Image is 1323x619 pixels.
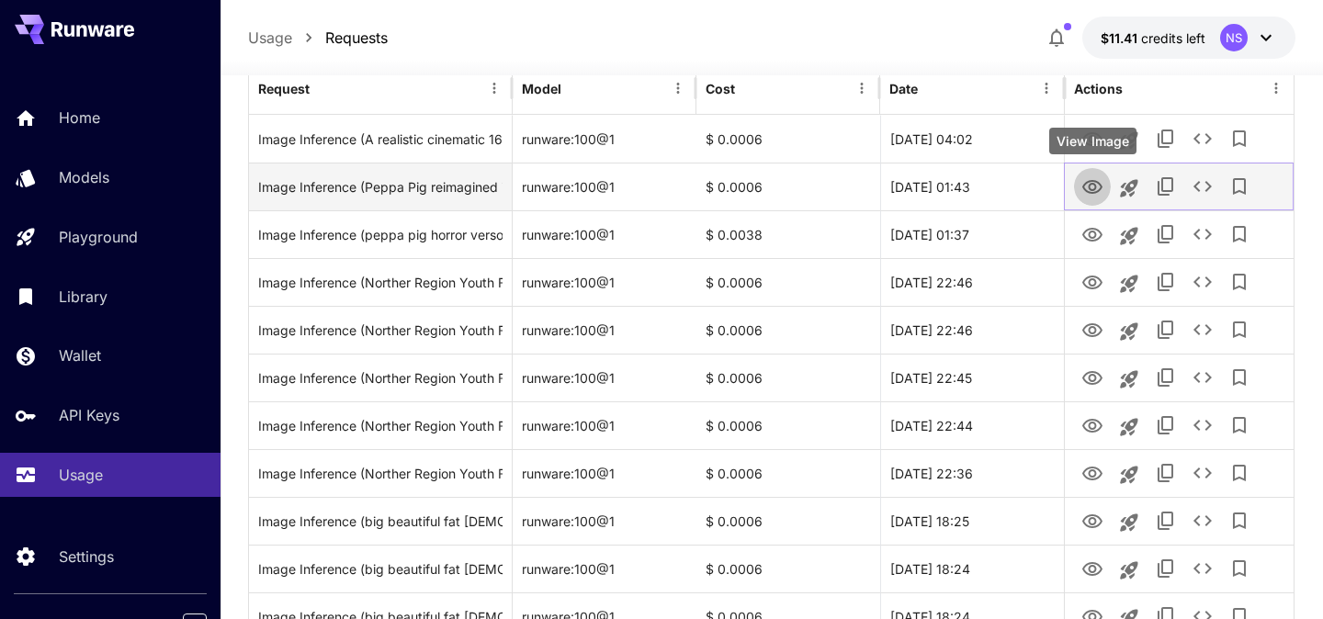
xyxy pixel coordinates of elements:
[258,402,503,449] div: Click to copy prompt
[59,286,107,308] p: Library
[880,401,1064,449] div: 01 Sep, 2025 22:44
[880,258,1064,306] div: 01 Sep, 2025 22:46
[1074,406,1111,444] button: View Image
[258,498,503,545] div: Click to copy prompt
[513,210,696,258] div: runware:100@1
[513,115,696,163] div: runware:100@1
[513,545,696,592] div: runware:100@1
[248,27,292,49] a: Usage
[1184,168,1221,205] button: See details
[1082,17,1295,59] button: $11.41161NS
[1111,409,1148,445] button: Launch in playground
[1221,311,1258,348] button: Add to library
[1221,359,1258,396] button: Add to library
[258,211,503,258] div: Click to copy prompt
[880,210,1064,258] div: 02 Sep, 2025 01:37
[1111,456,1148,493] button: Launch in playground
[258,307,503,354] div: Click to copy prompt
[1184,120,1221,157] button: See details
[1263,75,1289,101] button: Menu
[258,116,503,163] div: Click to copy prompt
[1184,264,1221,300] button: See details
[1148,359,1184,396] button: Copy TaskUUID
[1184,216,1221,253] button: See details
[258,163,503,210] div: Click to copy prompt
[1221,264,1258,300] button: Add to library
[665,75,691,101] button: Menu
[1141,30,1205,46] span: credits left
[1148,502,1184,539] button: Copy TaskUUID
[1148,216,1184,253] button: Copy TaskUUID
[1111,170,1148,207] button: Launch in playground
[1184,550,1221,587] button: See details
[258,259,503,306] div: Click to copy prompt
[1184,311,1221,348] button: See details
[1101,28,1205,48] div: $11.41161
[563,75,589,101] button: Sort
[522,81,561,96] div: Model
[1111,122,1148,159] button: Launch in playground
[1111,552,1148,589] button: Launch in playground
[1049,128,1136,154] div: View Image
[696,545,880,592] div: $ 0.0006
[59,107,100,129] p: Home
[513,497,696,545] div: runware:100@1
[849,75,875,101] button: Menu
[1074,501,1111,539] button: View Image
[1184,502,1221,539] button: See details
[737,75,763,101] button: Sort
[59,166,109,188] p: Models
[1221,550,1258,587] button: Add to library
[1074,549,1111,587] button: View Image
[696,354,880,401] div: $ 0.0006
[513,449,696,497] div: runware:100@1
[1221,120,1258,157] button: Add to library
[1101,30,1141,46] span: $11.41
[513,163,696,210] div: runware:100@1
[880,497,1064,545] div: 01 Sep, 2025 18:25
[59,464,103,486] p: Usage
[258,546,503,592] div: Click to copy prompt
[59,404,119,426] p: API Keys
[1111,265,1148,302] button: Launch in playground
[1074,81,1123,96] div: Actions
[1074,310,1111,348] button: View Image
[258,355,503,401] div: Click to copy prompt
[1111,313,1148,350] button: Launch in playground
[1220,24,1248,51] div: NS
[1148,550,1184,587] button: Copy TaskUUID
[258,450,503,497] div: Click to copy prompt
[1184,455,1221,491] button: See details
[513,306,696,354] div: runware:100@1
[1221,455,1258,491] button: Add to library
[311,75,337,101] button: Sort
[513,258,696,306] div: runware:100@1
[1074,119,1111,157] button: View Image
[1111,361,1148,398] button: Launch in playground
[1074,215,1111,253] button: View Image
[258,81,310,96] div: Request
[1111,218,1148,254] button: Launch in playground
[696,306,880,354] div: $ 0.0006
[880,354,1064,401] div: 01 Sep, 2025 22:45
[696,497,880,545] div: $ 0.0006
[1074,167,1111,205] button: View Image
[1221,502,1258,539] button: Add to library
[1074,263,1111,300] button: View Image
[1074,358,1111,396] button: View Image
[696,449,880,497] div: $ 0.0006
[59,226,138,248] p: Playground
[696,258,880,306] div: $ 0.0006
[696,115,880,163] div: $ 0.0006
[706,81,735,96] div: Cost
[696,401,880,449] div: $ 0.0006
[1074,454,1111,491] button: View Image
[1148,407,1184,444] button: Copy TaskUUID
[1148,168,1184,205] button: Copy TaskUUID
[1221,407,1258,444] button: Add to library
[481,75,507,101] button: Menu
[880,115,1064,163] div: 02 Sep, 2025 04:02
[59,344,101,366] p: Wallet
[1184,359,1221,396] button: See details
[1221,168,1258,205] button: Add to library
